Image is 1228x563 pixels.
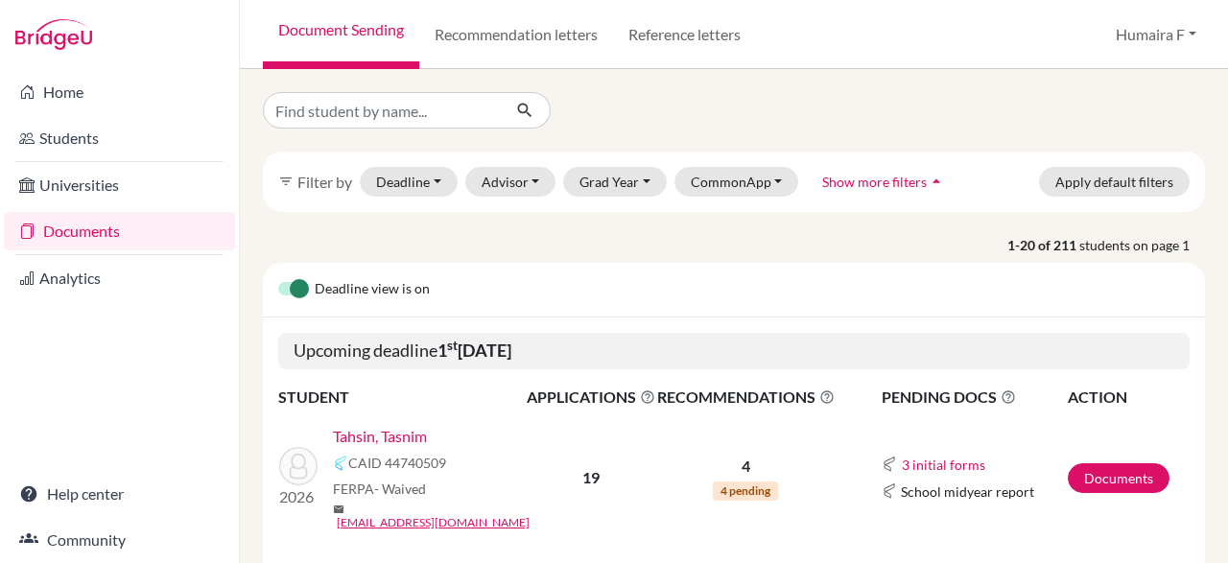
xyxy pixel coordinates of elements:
[582,468,600,486] b: 19
[882,457,897,472] img: Common App logo
[1039,167,1190,197] button: Apply default filters
[279,447,318,485] img: Tahsin, Tasnim
[15,19,92,50] img: Bridge-U
[263,92,501,129] input: Find student by name...
[927,172,946,191] i: arrow_drop_up
[447,338,458,353] sup: st
[437,340,511,361] b: 1 [DATE]
[657,386,835,409] span: RECOMMENDATIONS
[374,481,426,497] span: - Waived
[822,174,927,190] span: Show more filters
[278,174,294,189] i: filter_list
[333,456,348,471] img: Common App logo
[806,167,962,197] button: Show more filtersarrow_drop_up
[465,167,556,197] button: Advisor
[279,485,318,508] p: 2026
[1068,463,1169,493] a: Documents
[4,166,235,204] a: Universities
[657,455,835,478] p: 4
[1107,16,1205,53] button: Humaira F
[333,425,427,448] a: Tahsin, Tasnim
[297,173,352,191] span: Filter by
[527,386,655,409] span: APPLICATIONS
[4,73,235,111] a: Home
[4,521,235,559] a: Community
[4,119,235,157] a: Students
[882,483,897,499] img: Common App logo
[4,475,235,513] a: Help center
[278,385,526,410] th: STUDENT
[348,453,446,473] span: CAID 44740509
[278,333,1190,369] h5: Upcoming deadline
[1067,385,1190,410] th: ACTION
[882,386,1066,409] span: PENDING DOCS
[360,167,458,197] button: Deadline
[1079,235,1205,255] span: students on page 1
[4,259,235,297] a: Analytics
[4,212,235,250] a: Documents
[1007,235,1079,255] strong: 1-20 of 211
[315,278,430,301] span: Deadline view is on
[563,167,667,197] button: Grad Year
[901,454,986,476] button: 3 initial forms
[333,479,426,499] span: FERPA
[337,514,530,531] a: [EMAIL_ADDRESS][DOMAIN_NAME]
[333,504,344,515] span: mail
[674,167,799,197] button: CommonApp
[901,481,1034,502] span: School midyear report
[713,481,778,501] span: 4 pending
